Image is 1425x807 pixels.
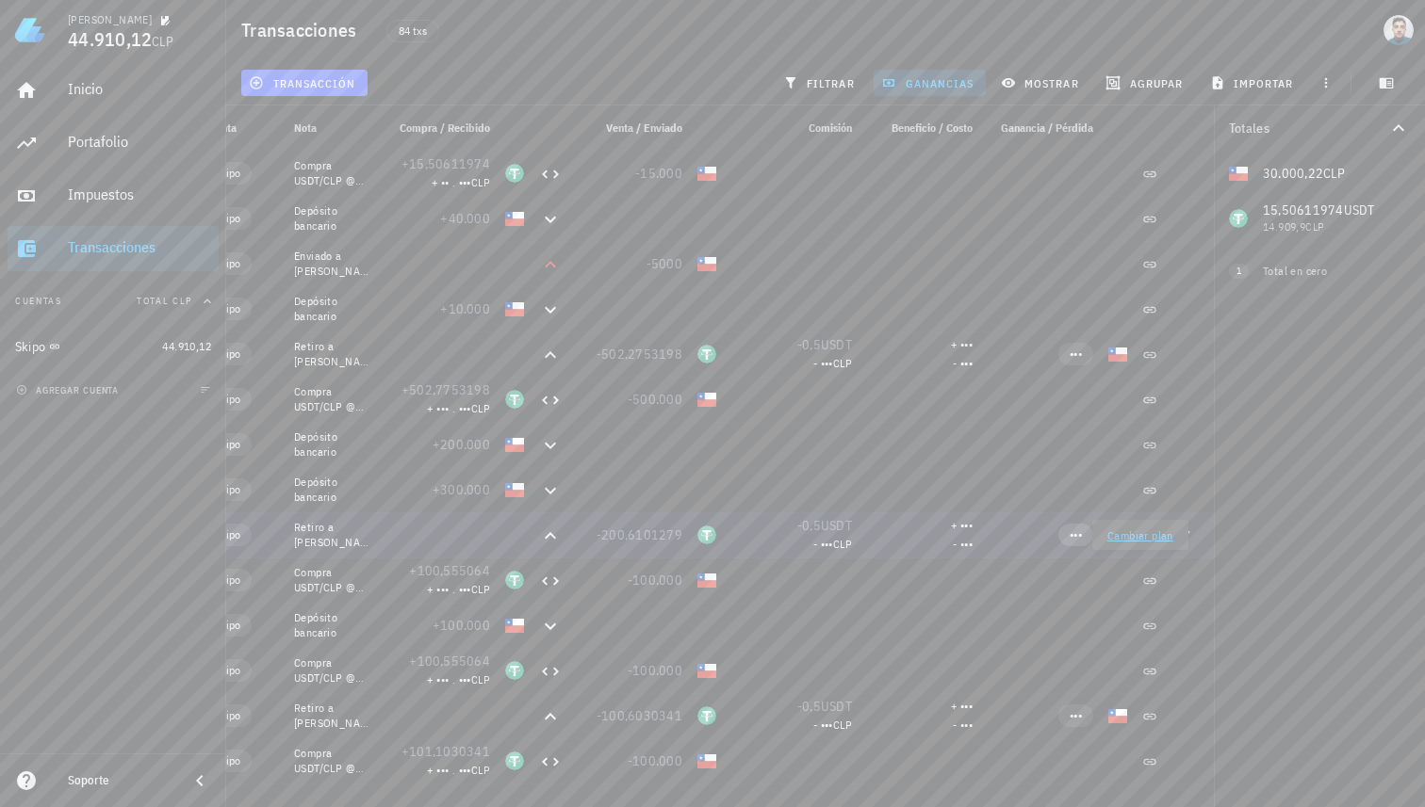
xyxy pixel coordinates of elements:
span: 1 [1237,264,1241,279]
div: CLP-icon [1108,345,1127,363]
span: - ••• [813,356,833,370]
div: USDT-icon [697,345,716,363]
div: Compra USDT/CLP @ 989.09 [294,746,369,776]
span: -0,5 [797,336,821,353]
div: Beneficio / Costo [860,105,980,151]
span: 44.910,12 [68,26,152,52]
div: USDT-icon [505,661,524,680]
div: CLP-icon [505,435,524,454]
button: Totales [1214,105,1425,151]
span: -100.000 [628,662,682,679]
span: + •• . ••• [432,175,471,189]
div: Soporte [68,773,173,788]
span: 44.910,12 [162,339,211,353]
span: Skipo [215,164,240,183]
span: - ••• [813,537,833,551]
span: filtrar [787,75,855,90]
button: agrupar [1098,70,1194,96]
span: -15.000 [635,165,682,182]
span: +40.000 [440,210,490,227]
span: - ••• [813,718,833,732]
div: Depósito bancario [294,203,369,234]
span: transacción [253,75,355,90]
div: USDT-icon [697,706,716,725]
span: USDT [821,517,852,534]
div: Cuenta [196,105,287,151]
span: -100.000 [628,752,682,769]
span: Nota [294,121,317,135]
span: +300.000 [433,481,490,498]
div: CLP-icon [505,209,524,228]
span: + ••• . ••• [427,672,470,686]
span: Skipo [215,299,240,318]
div: USDT-icon [505,164,524,183]
div: Depósito bancario [294,294,369,324]
div: USDT-icon [697,525,716,544]
span: +502,7753198 [401,381,490,398]
a: Portafolio [8,121,219,166]
div: CLP-icon [697,390,716,409]
div: Inicio [68,80,211,98]
div: Depósito bancario [294,475,369,505]
div: Retiro a [PERSON_NAME] [294,339,369,369]
span: CLP [471,672,490,686]
span: + ••• [951,699,973,713]
span: +100,555064 [409,562,490,579]
span: Comisión [809,121,852,135]
div: Compra / Recibido [377,105,498,151]
span: ••• [1070,347,1082,361]
h1: Transacciones [241,15,364,45]
span: importar [1214,75,1294,90]
button: agregar cuenta [11,380,127,399]
span: Skipo [215,209,240,228]
span: agregar cuenta [20,384,119,396]
div: Skipo [15,339,45,355]
div: CLP-icon [697,571,716,589]
button: transacción [241,70,368,96]
span: -200,6101279 [597,526,682,543]
span: mostrar [1005,75,1079,90]
span: Ganancia / Pérdida [1001,121,1093,135]
div: Depósito bancario [294,610,369,640]
span: CLP [471,401,490,415]
span: +10.000 [440,300,490,317]
button: ganancias [874,70,986,96]
span: Skipo [215,525,240,544]
span: Skipo [215,345,240,363]
span: +15,50611974 [401,155,490,172]
span: Beneficio / Costo [892,121,973,135]
span: USDT [821,698,852,715]
div: Compra USDT/CLP @ 994.48 [294,565,369,595]
span: CLP [833,356,852,370]
div: Compra USDT/CLP @ 994.48 [294,384,369,414]
span: CLP [471,763,490,777]
div: Ganancia / Pérdida [980,105,1101,151]
a: Transacciones [8,226,219,271]
span: CLP [471,582,490,596]
span: -100,6030341 [597,707,682,724]
span: Skipo [215,706,240,725]
button: filtrar [776,70,866,96]
span: CLP [152,33,173,50]
span: -502,2753198 [597,346,682,363]
a: Impuestos [8,173,219,218]
div: Nota [287,105,377,151]
div: Compra USDT/CLP @ 967.36 [294,158,369,188]
span: +101,1030341 [401,743,490,760]
div: CLP-icon [505,616,524,635]
span: +100,555064 [409,653,490,670]
div: Enviado a [PERSON_NAME] [294,249,369,279]
div: Comisión [724,105,860,151]
div: CLP-icon [505,480,524,499]
div: USDT-icon [505,571,524,589]
div: CLP-icon [697,751,716,770]
span: + ••• . ••• [427,582,470,596]
span: CLP [471,175,490,189]
button: CuentasTotal CLP [8,279,219,324]
span: agrupar [1109,75,1183,90]
span: -0,5 [797,517,821,534]
span: +100.000 [433,617,490,634]
div: Depósito bancario [294,429,369,460]
span: Skipo [215,751,240,770]
div: CLP-icon [1108,706,1127,725]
